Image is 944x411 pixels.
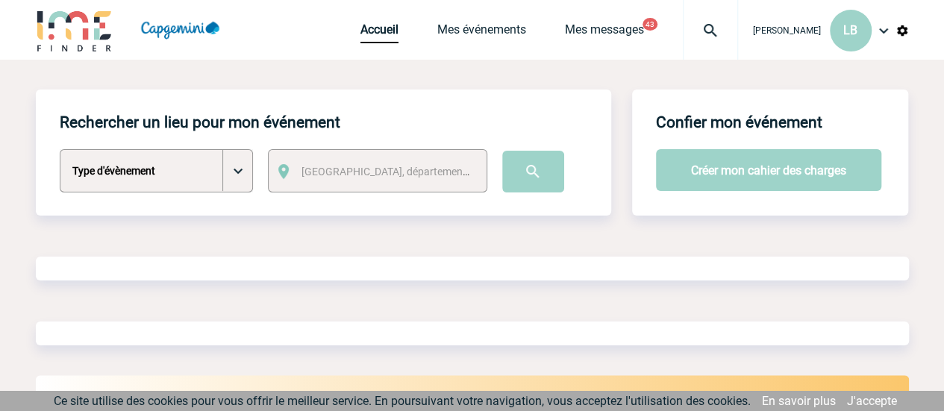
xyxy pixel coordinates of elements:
[36,9,113,51] img: IME-Finder
[843,23,857,37] span: LB
[437,22,526,43] a: Mes événements
[502,151,564,192] input: Submit
[762,394,836,408] a: En savoir plus
[301,166,509,178] span: [GEOGRAPHIC_DATA], département, région...
[565,22,644,43] a: Mes messages
[360,22,398,43] a: Accueil
[60,113,340,131] h4: Rechercher un lieu pour mon événement
[847,394,897,408] a: J'accepte
[753,25,821,36] span: [PERSON_NAME]
[656,149,881,191] button: Créer mon cahier des charges
[656,113,822,131] h4: Confier mon événement
[643,18,657,31] button: 43
[54,394,751,408] span: Ce site utilise des cookies pour vous offrir le meilleur service. En poursuivant votre navigation...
